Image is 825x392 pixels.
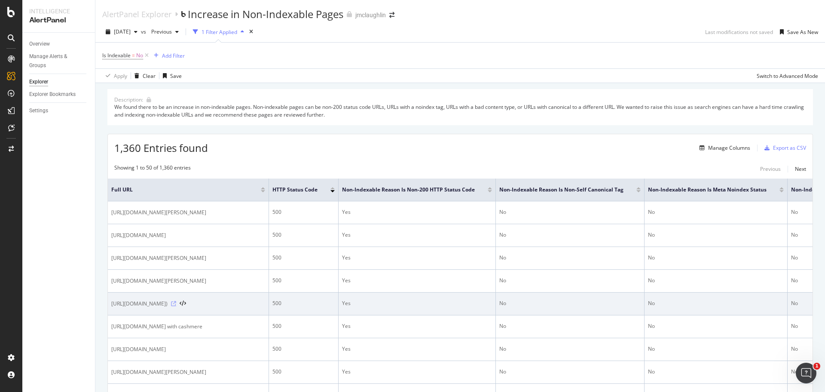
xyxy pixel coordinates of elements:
[111,231,166,240] span: [URL][DOMAIN_NAME]
[787,28,818,36] div: Save As New
[150,50,185,61] button: Add Filter
[114,164,191,174] div: Showing 1 to 50 of 1,360 entries
[696,143,750,153] button: Manage Columns
[499,322,641,330] div: No
[355,11,386,19] div: jmclaughlin
[247,28,255,36] div: times
[102,69,127,83] button: Apply
[795,164,806,174] button: Next
[189,25,247,39] button: 1 Filter Applied
[29,7,88,15] div: Intelligence
[648,186,767,194] span: Non-Indexable Reason is Meta noindex Status
[648,345,784,353] div: No
[342,277,492,284] div: Yes
[708,144,750,151] div: Manage Columns
[757,72,818,80] div: Switch to Advanced Mode
[648,322,784,330] div: No
[499,208,641,216] div: No
[342,299,492,307] div: Yes
[648,254,784,262] div: No
[272,254,335,262] div: 500
[272,345,335,353] div: 500
[760,165,781,173] div: Previous
[141,28,148,35] span: vs
[342,208,492,216] div: Yes
[148,28,172,35] span: Previous
[648,208,784,216] div: No
[499,277,641,284] div: No
[342,231,492,239] div: Yes
[29,90,76,99] div: Explorer Bookmarks
[705,28,773,36] div: Last modifications not saved
[131,69,156,83] button: Clear
[795,165,806,173] div: Next
[102,9,171,19] a: AlertPanel Explorer
[29,52,81,70] div: Manage Alerts & Groups
[753,69,818,83] button: Switch to Advanced Mode
[272,277,335,284] div: 500
[773,144,806,151] div: Export as CSV
[499,186,623,194] span: Non-Indexable Reason is Non-Self Canonical Tag
[111,186,248,194] span: Full URL
[813,363,820,370] span: 1
[760,164,781,174] button: Previous
[648,277,784,284] div: No
[342,322,492,330] div: Yes
[272,231,335,239] div: 500
[272,186,318,194] span: HTTP Status Code
[148,25,182,39] button: Previous
[648,231,784,239] div: No
[162,52,185,59] div: Add Filter
[29,90,89,99] a: Explorer Bookmarks
[272,322,335,330] div: 500
[29,52,89,70] a: Manage Alerts & Groups
[342,345,492,353] div: Yes
[648,299,784,307] div: No
[143,72,156,80] div: Clear
[114,141,208,155] span: 1,360 Entries found
[29,40,89,49] a: Overview
[111,254,206,262] span: [URL][DOMAIN_NAME][PERSON_NAME]
[499,345,641,353] div: No
[499,254,641,262] div: No
[342,368,492,376] div: Yes
[796,363,816,383] iframe: Intercom live chat
[102,25,141,39] button: [DATE]
[180,301,186,307] button: View HTML Source
[29,77,89,86] a: Explorer
[171,301,176,306] a: Visit Online Page
[159,69,182,83] button: Save
[499,231,641,239] div: No
[202,28,237,36] div: 1 Filter Applied
[111,277,206,285] span: [URL][DOMAIN_NAME][PERSON_NAME]
[29,106,89,115] a: Settings
[761,141,806,155] button: Export as CSV
[29,15,88,25] div: AlertPanel
[111,368,206,377] span: [URL][DOMAIN_NAME][PERSON_NAME]
[272,368,335,376] div: 500
[776,25,818,39] button: Save As New
[29,40,50,49] div: Overview
[188,7,343,22] div: Increase in Non-Indexable Pages
[111,345,166,354] span: [URL][DOMAIN_NAME]
[136,49,143,62] span: No
[29,106,48,115] div: Settings
[389,12,394,18] div: arrow-right-arrow-left
[342,254,492,262] div: Yes
[272,299,335,307] div: 500
[111,208,206,217] span: [URL][DOMAIN_NAME][PERSON_NAME]
[111,299,168,308] span: [URL][DOMAIN_NAME])
[114,103,806,118] div: We found there to be an increase in non-indexable pages. Non-indexable pages can be non-200 statu...
[114,72,127,80] div: Apply
[114,28,131,35] span: 2025 Sep. 5th
[499,299,641,307] div: No
[29,77,48,86] div: Explorer
[648,368,784,376] div: No
[111,322,202,331] span: [URL][DOMAIN_NAME] with cashmere
[132,52,135,59] span: =
[342,186,475,194] span: Non-Indexable Reason is Non-200 HTTP Status Code
[114,96,143,103] div: Description:
[272,208,335,216] div: 500
[499,368,641,376] div: No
